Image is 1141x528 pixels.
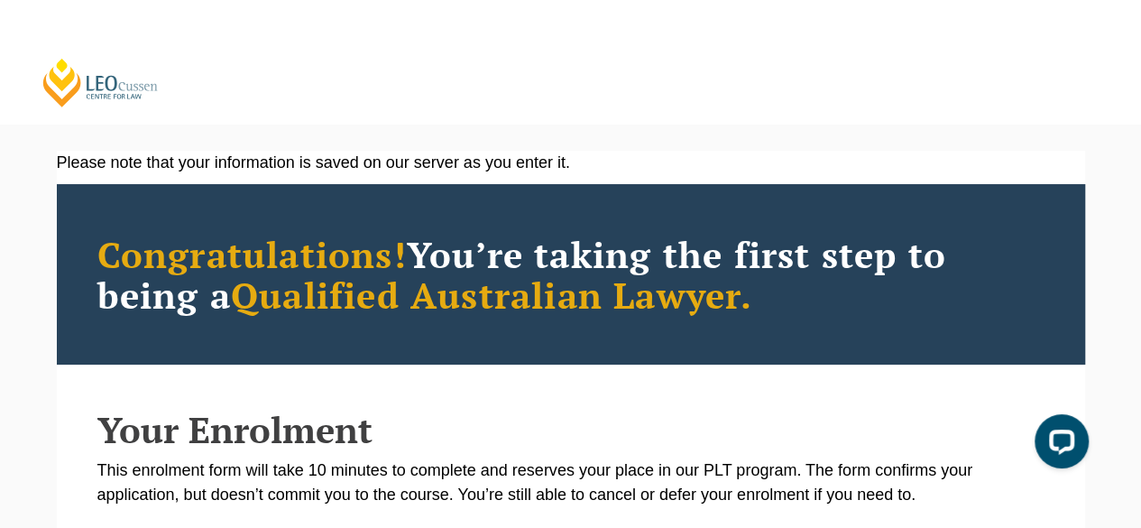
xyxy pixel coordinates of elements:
div: Please note that your information is saved on our server as you enter it. [57,151,1085,175]
h2: Your Enrolment [97,410,1044,449]
iframe: LiveChat chat widget [1020,407,1096,483]
a: [PERSON_NAME] Centre for Law [41,57,161,108]
span: Qualified Australian Lawyer. [231,271,752,319]
h2: You’re taking the first step to being a [97,234,1044,315]
span: Congratulations! [97,230,407,278]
